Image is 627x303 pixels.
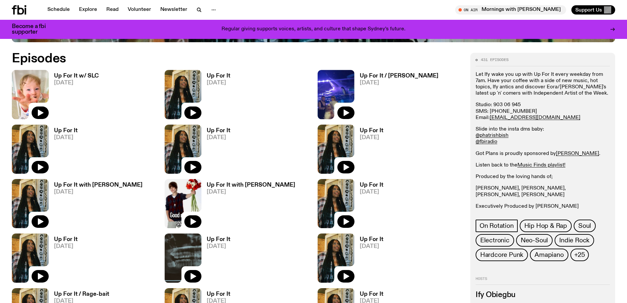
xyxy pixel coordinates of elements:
span: Electronic [480,237,509,244]
a: Neo-Soul [516,234,553,247]
span: [DATE] [54,135,78,140]
a: Up For It[DATE] [354,237,383,283]
span: [DATE] [207,244,230,249]
img: Ify - a Brown Skin girl with black braided twists, looking up to the side with her tongue stickin... [12,233,49,283]
a: Read [102,5,122,15]
span: +25 [574,251,585,258]
a: Indie Rock [555,234,594,247]
a: Up For It w/ SLC[DATE] [49,73,99,119]
a: Soul [574,220,596,232]
h3: Up For It with [PERSON_NAME] [54,182,143,188]
p: Slide into the insta dms baby: [476,126,610,145]
h3: Become a fbi supporter [12,24,54,35]
a: Up For It[DATE] [201,237,230,283]
a: Hip Hop & Rap [520,220,572,232]
a: Explore [75,5,101,15]
h3: Up For It [360,291,383,297]
a: Up For It with [PERSON_NAME][DATE] [49,182,143,228]
a: On Rotation [476,220,518,232]
span: [DATE] [360,189,383,195]
h3: Up For It [360,128,383,134]
h2: Hosts [476,277,610,285]
img: Ify - a Brown Skin girl with black braided twists, looking up to the side with her tongue stickin... [12,179,49,228]
a: [EMAIL_ADDRESS][DOMAIN_NAME] [490,115,580,120]
p: Let Ify wake you up with Up For It every weekday from 7am. Have your coffee with a side of new mu... [476,72,610,97]
h3: Up For It / Rage-bait [54,291,109,297]
h3: Up For It with [PERSON_NAME] [207,182,295,188]
span: [DATE] [207,135,230,140]
a: Up For It[DATE] [354,128,383,174]
span: [DATE] [360,244,383,249]
img: Ify - a Brown Skin girl with black braided twists, looking up to the side with her tongue stickin... [318,233,354,283]
img: Ify - a Brown Skin girl with black braided twists, looking up to the side with her tongue stickin... [318,125,354,174]
h3: Up For It [207,128,230,134]
h3: Up For It [54,237,78,242]
button: On AirMornings with [PERSON_NAME] [455,5,566,15]
span: [DATE] [207,189,295,195]
span: [DATE] [54,189,143,195]
img: Ify - a Brown Skin girl with black braided twists, looking up to the side with her tongue stickin... [12,125,49,174]
a: [PERSON_NAME] [556,151,599,156]
span: [DATE] [360,135,383,140]
span: [DATE] [207,80,230,86]
a: Hardcore Punk [476,249,528,261]
p: Listen back to the [476,162,610,168]
img: Ify - a Brown Skin girl with black braided twists, looking up to the side with her tongue stickin... [318,179,354,228]
a: Electronic [476,234,514,247]
a: Schedule [43,5,74,15]
a: Up For It[DATE] [49,128,78,174]
h3: Up For It [207,237,230,242]
a: Up For It[DATE] [201,73,230,119]
p: Produced by the loving hands of; [476,174,610,180]
p: Executively Produced by [PERSON_NAME] [476,203,610,210]
span: On Rotation [480,222,514,229]
a: Up For It[DATE] [49,237,78,283]
h3: Up For It [207,291,230,297]
h3: Up For It [360,182,383,188]
span: [DATE] [54,244,78,249]
img: baby slc [12,70,49,119]
a: Volunteer [124,5,155,15]
button: Support Us [571,5,615,15]
a: Up For It / [PERSON_NAME][DATE] [354,73,438,119]
h3: Up For It [207,73,230,79]
span: Amapiano [535,251,563,258]
a: @fbiradio [476,139,497,144]
span: Soul [578,222,591,229]
h3: Up For It / [PERSON_NAME] [360,73,438,79]
img: Ify - a Brown Skin girl with black braided twists, looking up to the side with her tongue stickin... [165,125,201,174]
span: [DATE] [54,80,99,86]
span: [DATE] [360,80,438,86]
h3: Up For It [54,128,78,134]
a: Newsletter [156,5,191,15]
a: Music Finds playlist! [517,163,565,168]
h3: Up For It [360,237,383,242]
p: [PERSON_NAME], [PERSON_NAME], [PERSON_NAME], [PERSON_NAME] [476,185,610,198]
p: Studio: 903 06 945 SMS: [PHONE_NUMBER] Email: [476,102,610,121]
span: Indie Rock [559,237,589,244]
h3: Up For It w/ SLC [54,73,99,79]
a: Up For It[DATE] [201,128,230,174]
h3: Ify Obiegbu [476,291,610,299]
a: Up For It[DATE] [354,182,383,228]
span: Hardcore Punk [480,251,523,258]
a: Up For It with [PERSON_NAME][DATE] [201,182,295,228]
button: +25 [570,249,589,261]
h2: Episodes [12,53,411,65]
img: Ify - a Brown Skin girl with black braided twists, looking up to the side with her tongue stickin... [165,70,201,119]
span: Neo-Soul [521,237,548,244]
a: @phatrishbish [476,133,509,138]
p: Regular giving supports voices, artists, and culture that shape Sydney’s future. [222,26,405,32]
span: Support Us [575,7,602,13]
p: Got Plans is proudly sponsored by . [476,151,610,157]
span: 431 episodes [481,58,509,62]
a: Amapiano [530,249,568,261]
span: Hip Hop & Rap [524,222,567,229]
